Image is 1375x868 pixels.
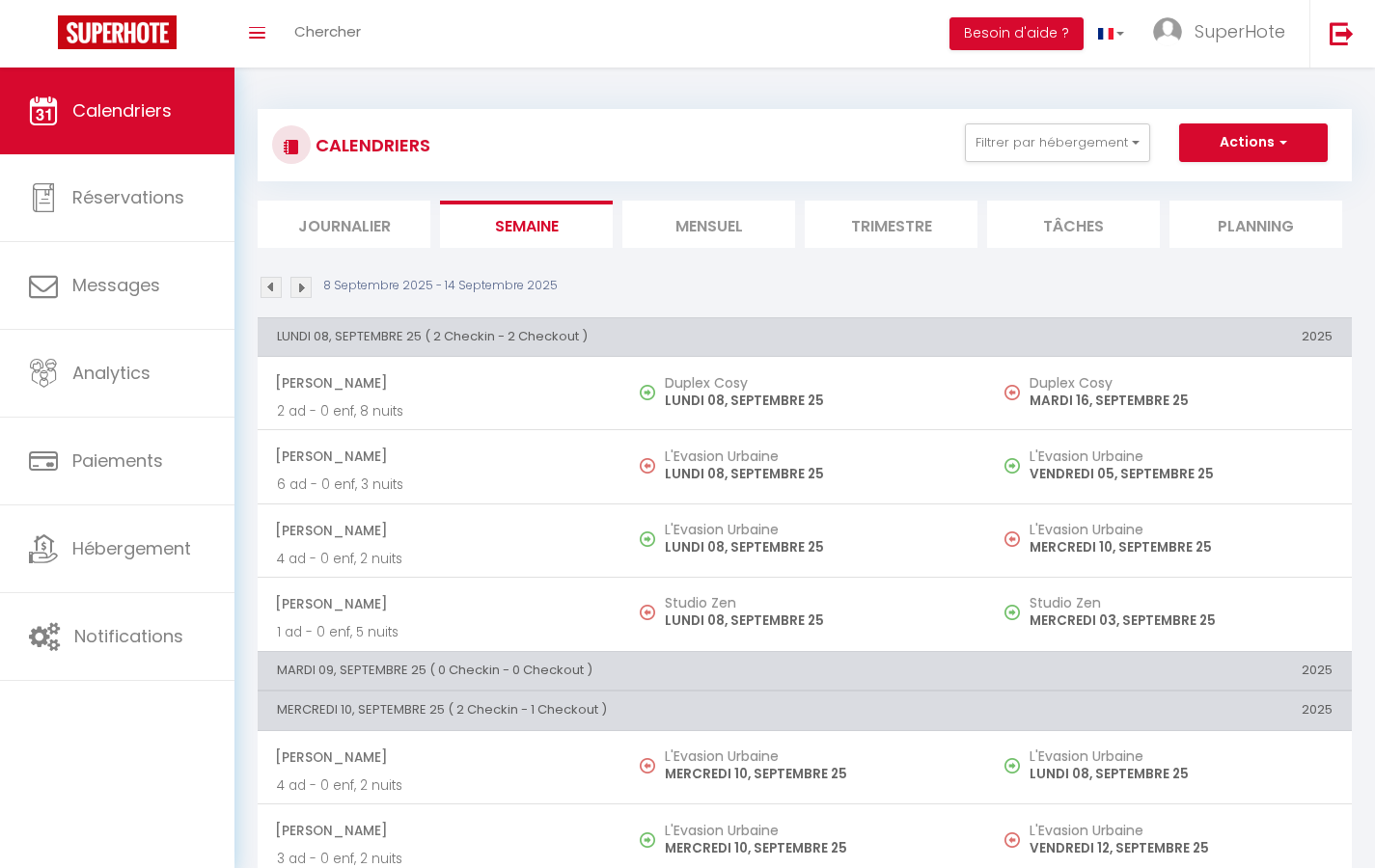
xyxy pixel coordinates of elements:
span: Réservations [72,185,184,209]
p: LUNDI 08, SEPTEMBRE 25 [665,610,968,631]
p: MERCREDI 10, SEPTEMBRE 25 [1030,537,1333,557]
img: NO IMAGE [640,605,655,620]
img: NO IMAGE [1004,385,1020,400]
h5: Studio Zen [1030,595,1333,610]
p: 1 ad - 0 enf, 5 nuits [277,622,603,642]
h5: L'Evasion Urbaine [1030,522,1333,537]
p: 4 ad - 0 enf, 2 nuits [277,549,603,569]
h5: L'Evasion Urbaine [1030,448,1333,464]
img: NO IMAGE [640,458,655,474]
button: Actions [1179,123,1328,162]
li: Journalier [258,201,430,248]
h5: L'Evasion Urbaine [1030,823,1333,838]
span: Paiements [72,448,163,473]
span: [PERSON_NAME] [275,512,603,549]
h5: L'Evasion Urbaine [665,823,968,838]
img: Super Booking [58,15,177,49]
p: LUNDI 08, SEPTEMBRE 25 [665,537,968,557]
img: NO IMAGE [1004,758,1020,773]
p: MERCREDI 10, SEPTEMBRE 25 [665,764,968,784]
li: Planning [1169,201,1342,248]
img: NO IMAGE [1004,531,1020,547]
button: Ouvrir le widget de chat LiveChat [15,8,73,66]
p: VENDREDI 05, SEPTEMBRE 25 [1030,464,1333,484]
span: SuperHote [1195,19,1285,43]
li: Semaine [440,201,613,248]
span: Chercher [294,21,361,41]
th: 2025 [987,651,1352,690]
p: 2 ad - 0 enf, 8 nuits [277,401,603,421]
h5: L'Evasion Urbaine [665,748,968,764]
h5: L'Evasion Urbaine [665,522,968,537]
span: [PERSON_NAME] [275,438,603,475]
h3: CALENDRIERS [311,123,430,167]
th: MARDI 09, SEPTEMBRE 25 ( 0 Checkin - 0 Checkout ) [258,651,987,690]
span: [PERSON_NAME] [275,585,603,622]
img: NO IMAGE [1004,832,1020,848]
span: Notifications [74,624,183,648]
h5: Duplex Cosy [1030,375,1333,391]
span: Hébergement [72,536,191,560]
button: Besoin d'aide ? [949,17,1084,50]
img: ... [1153,17,1182,46]
th: 2025 [987,317,1352,356]
h5: L'Evasion Urbaine [665,448,968,464]
img: NO IMAGE [1004,605,1020,620]
span: [PERSON_NAME] [275,365,603,401]
p: MARDI 16, SEPTEMBRE 25 [1030,391,1333,411]
li: Trimestre [805,201,977,248]
span: Analytics [72,361,151,385]
span: Messages [72,273,160,297]
span: [PERSON_NAME] [275,739,603,775]
p: 8 Septembre 2025 - 14 Septembre 2025 [323,277,558,295]
p: LUNDI 08, SEPTEMBRE 25 [665,391,968,411]
h5: L'Evasion Urbaine [1030,748,1333,764]
p: LUNDI 08, SEPTEMBRE 25 [1030,764,1333,784]
h5: Studio Zen [665,595,968,610]
p: MERCREDI 03, SEPTEMBRE 25 [1030,610,1333,631]
th: MERCREDI 10, SEPTEMBRE 25 ( 2 Checkin - 1 Checkout ) [258,692,987,730]
p: VENDREDI 12, SEPTEMBRE 25 [1030,838,1333,858]
h5: Duplex Cosy [665,375,968,391]
th: LUNDI 08, SEPTEMBRE 25 ( 2 Checkin - 2 Checkout ) [258,317,987,356]
li: Mensuel [622,201,795,248]
p: 4 ad - 0 enf, 2 nuits [277,775,603,796]
p: 6 ad - 0 enf, 3 nuits [277,475,603,495]
span: [PERSON_NAME] [275,812,603,849]
span: Calendriers [72,98,172,122]
img: NO IMAGE [1004,458,1020,474]
p: MERCREDI 10, SEPTEMBRE 25 [665,838,968,858]
img: NO IMAGE [640,758,655,773]
th: 2025 [987,692,1352,730]
button: Filtrer par hébergement [965,123,1150,162]
img: logout [1330,21,1354,45]
li: Tâches [987,201,1160,248]
p: LUNDI 08, SEPTEMBRE 25 [665,464,968,484]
